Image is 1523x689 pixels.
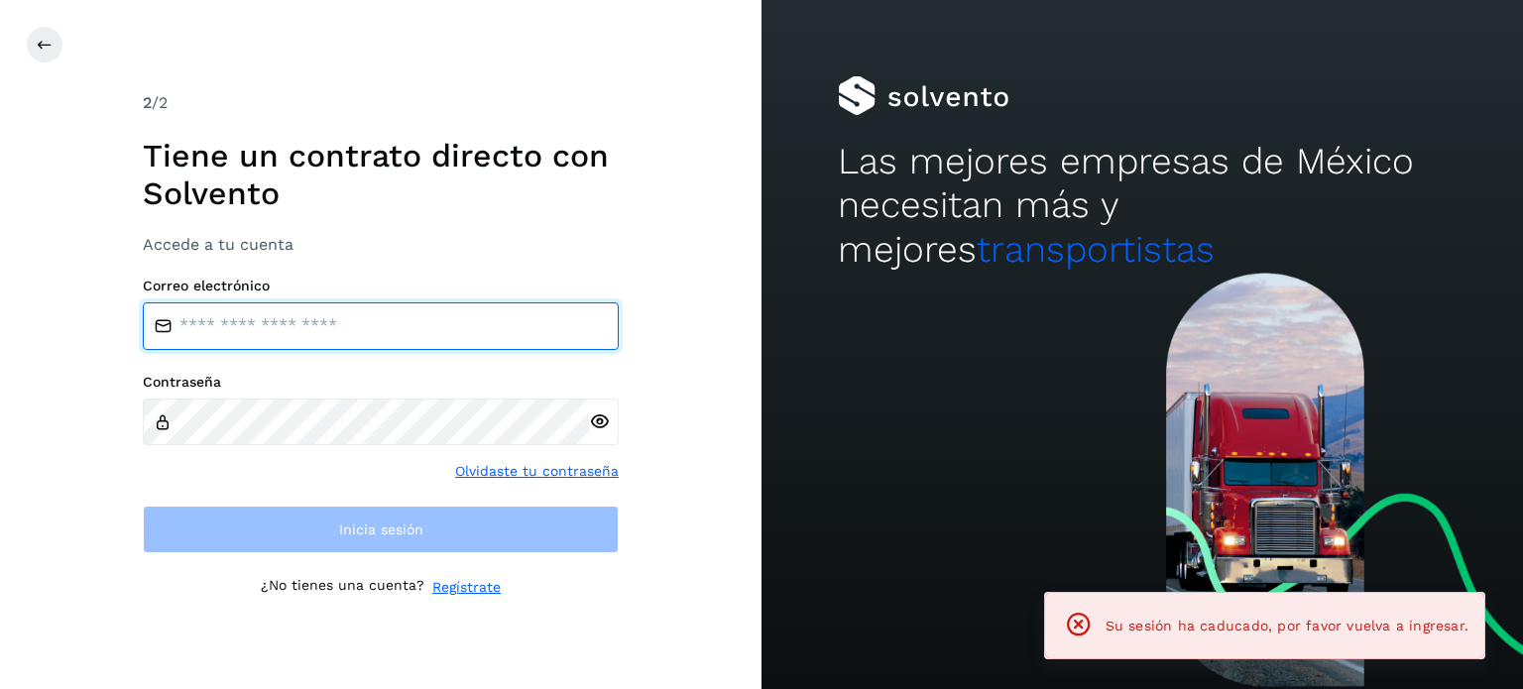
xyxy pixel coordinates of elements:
label: Contraseña [143,374,619,391]
div: /2 [143,91,619,115]
h1: Tiene un contrato directo con Solvento [143,137,619,213]
h3: Accede a tu cuenta [143,235,619,254]
p: ¿No tienes una cuenta? [261,577,424,598]
h2: Las mejores empresas de México necesitan más y mejores [838,140,1447,272]
a: Regístrate [432,577,501,598]
button: Inicia sesión [143,506,619,553]
span: transportistas [977,228,1215,271]
span: 2 [143,93,152,112]
label: Correo electrónico [143,278,619,294]
a: Olvidaste tu contraseña [455,461,619,482]
span: Inicia sesión [339,522,423,536]
span: Su sesión ha caducado, por favor vuelva a ingresar. [1106,618,1468,633]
